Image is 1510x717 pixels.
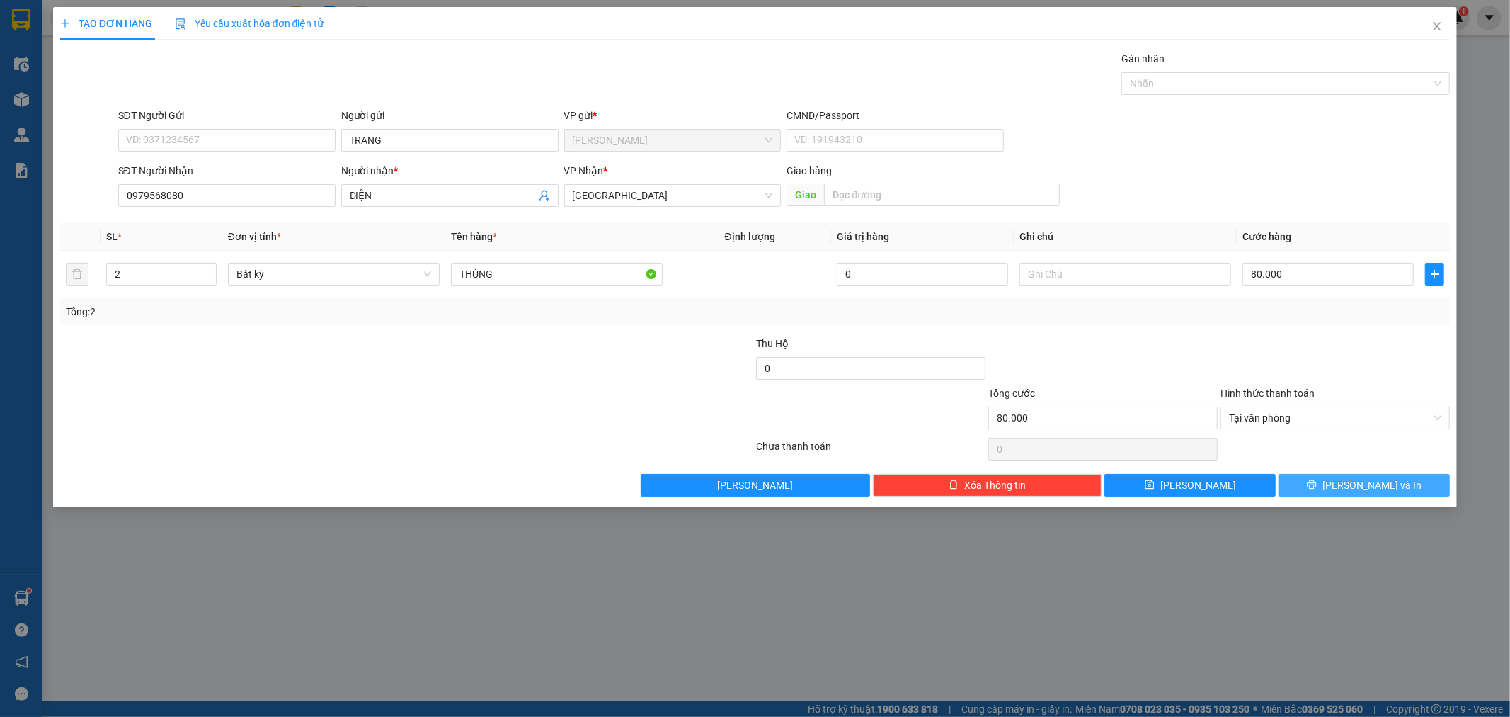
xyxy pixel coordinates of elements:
[837,231,889,242] span: Giá trị hàng
[18,91,80,158] b: [PERSON_NAME]
[1426,269,1443,280] span: plus
[564,165,604,176] span: VP Nhận
[118,163,336,179] div: SĐT Người Nhận
[824,184,1060,206] input: Dọc đường
[787,184,824,206] span: Giao
[1145,480,1155,491] span: save
[66,263,88,286] button: delete
[106,231,118,242] span: SL
[60,18,70,28] span: plus
[1279,474,1450,497] button: printer[PERSON_NAME] và In
[837,263,1008,286] input: 0
[1014,223,1237,251] th: Ghi chú
[341,163,559,179] div: Người nhận
[573,185,773,206] span: Nha Trang
[964,478,1026,493] span: Xóa Thông tin
[717,478,793,493] span: [PERSON_NAME]
[60,18,152,29] span: TẠO ĐƠN HÀNG
[91,21,136,112] b: BIÊN NHẬN GỬI HÀNG
[873,474,1102,497] button: deleteXóa Thông tin
[228,231,281,242] span: Đơn vị tính
[641,474,870,497] button: [PERSON_NAME]
[1160,478,1236,493] span: [PERSON_NAME]
[119,67,195,85] li: (c) 2017
[118,108,336,123] div: SĐT Người Gửi
[755,439,988,463] div: Chưa thanh toán
[175,18,324,29] span: Yêu cầu xuất hóa đơn điện tử
[787,165,832,176] span: Giao hàng
[451,263,663,286] input: VD: Bàn, Ghế
[787,108,1004,123] div: CMND/Passport
[154,18,188,52] img: logo.jpg
[573,130,773,151] span: Lê Hồng Phong
[451,231,497,242] span: Tên hàng
[341,108,559,123] div: Người gửi
[564,108,782,123] div: VP gửi
[1307,480,1317,491] span: printer
[988,388,1035,399] span: Tổng cước
[1104,474,1276,497] button: save[PERSON_NAME]
[949,480,959,491] span: delete
[1242,231,1291,242] span: Cước hàng
[1322,478,1422,493] span: [PERSON_NAME] và In
[1229,407,1441,429] span: Tại văn phòng
[18,18,88,89] img: logo.jpg
[119,54,195,65] b: [DOMAIN_NAME]
[1121,53,1165,64] label: Gán nhãn
[539,190,550,201] span: user-add
[725,231,775,242] span: Định lượng
[756,338,789,349] span: Thu Hộ
[1431,21,1443,32] span: close
[1425,263,1444,286] button: plus
[236,264,431,285] span: Bất kỳ
[1220,388,1315,399] label: Hình thức thanh toán
[1019,263,1231,286] input: Ghi Chú
[1417,7,1457,47] button: Close
[66,304,583,320] div: Tổng: 2
[175,18,186,30] img: icon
